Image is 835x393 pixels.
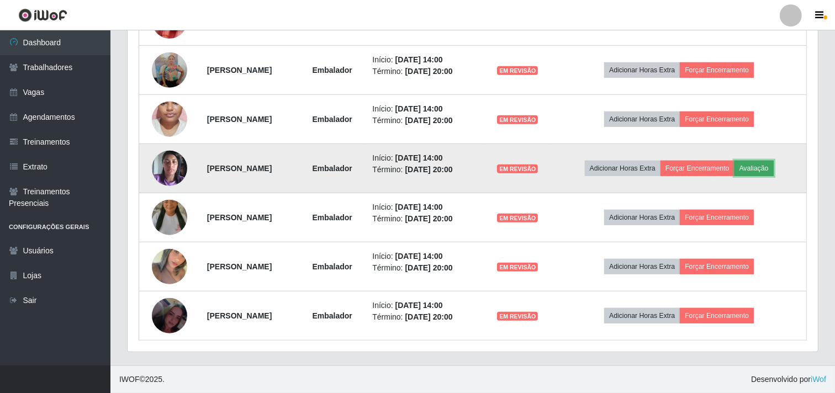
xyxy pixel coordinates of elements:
[497,66,538,75] span: EM REVISÃO
[405,214,453,223] time: [DATE] 20:00
[497,164,538,173] span: EM REVISÃO
[152,52,187,88] img: 1747678761678.jpeg
[497,214,538,222] span: EM REVISÃO
[372,201,477,213] li: Início:
[372,115,477,126] li: Término:
[207,115,272,124] strong: [PERSON_NAME]
[18,8,67,22] img: CoreUI Logo
[152,284,187,347] img: 1750085775570.jpeg
[604,111,680,127] button: Adicionar Horas Extra
[207,311,272,320] strong: [PERSON_NAME]
[751,374,826,385] span: Desenvolvido por
[395,55,443,64] time: [DATE] 14:00
[497,263,538,272] span: EM REVISÃO
[313,262,352,271] strong: Embalador
[313,213,352,222] strong: Embalador
[405,312,453,321] time: [DATE] 20:00
[372,262,477,274] li: Término:
[395,104,443,113] time: [DATE] 14:00
[313,115,352,124] strong: Embalador
[152,235,187,298] img: 1749644000340.jpeg
[372,251,477,262] li: Início:
[207,213,272,222] strong: [PERSON_NAME]
[313,164,352,173] strong: Embalador
[660,161,734,176] button: Forçar Encerramento
[405,116,453,125] time: [DATE] 20:00
[372,54,477,66] li: Início:
[119,374,165,385] span: © 2025 .
[119,375,140,384] span: IWOF
[604,308,680,323] button: Adicionar Horas Extra
[152,186,187,249] img: 1744320952453.jpeg
[604,62,680,78] button: Adicionar Horas Extra
[604,259,680,274] button: Adicionar Horas Extra
[313,311,352,320] strong: Embalador
[497,312,538,321] span: EM REVISÃO
[207,66,272,75] strong: [PERSON_NAME]
[405,67,453,76] time: [DATE] 20:00
[405,165,453,174] time: [DATE] 20:00
[372,311,477,323] li: Término:
[395,153,443,162] time: [DATE] 14:00
[680,111,754,127] button: Forçar Encerramento
[395,203,443,211] time: [DATE] 14:00
[372,103,477,115] li: Início:
[152,80,187,158] img: 1713530929914.jpeg
[372,164,477,176] li: Término:
[604,210,680,225] button: Adicionar Horas Extra
[313,66,352,75] strong: Embalador
[395,301,443,310] time: [DATE] 14:00
[152,145,187,192] img: 1720119971565.jpeg
[395,252,443,261] time: [DATE] 14:00
[207,262,272,271] strong: [PERSON_NAME]
[680,308,754,323] button: Forçar Encerramento
[680,259,754,274] button: Forçar Encerramento
[405,263,453,272] time: [DATE] 20:00
[811,375,826,384] a: iWof
[372,300,477,311] li: Início:
[734,161,774,176] button: Avaliação
[372,213,477,225] li: Término:
[497,115,538,124] span: EM REVISÃO
[680,210,754,225] button: Forçar Encerramento
[372,66,477,77] li: Término:
[680,62,754,78] button: Forçar Encerramento
[207,164,272,173] strong: [PERSON_NAME]
[372,152,477,164] li: Início:
[585,161,660,176] button: Adicionar Horas Extra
